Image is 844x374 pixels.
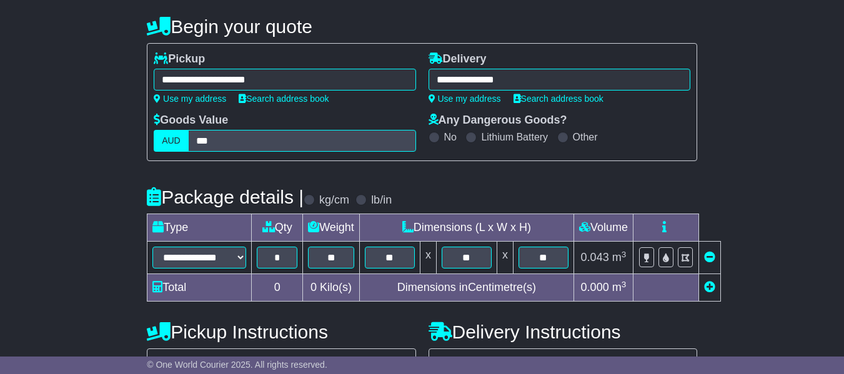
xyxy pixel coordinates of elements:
[497,242,513,274] td: x
[581,251,609,263] span: 0.043
[154,114,228,127] label: Goods Value
[303,214,360,242] td: Weight
[303,274,360,302] td: Kilo(s)
[154,52,205,66] label: Pickup
[704,281,715,293] a: Add new item
[429,94,501,104] a: Use my address
[612,251,627,263] span: m
[481,131,548,143] label: Lithium Battery
[154,94,226,104] a: Use my address
[359,214,573,242] td: Dimensions (L x W x H)
[154,130,189,152] label: AUD
[581,281,609,293] span: 0.000
[573,214,633,242] td: Volume
[444,131,457,143] label: No
[429,322,697,342] h4: Delivery Instructions
[429,52,487,66] label: Delivery
[704,251,715,263] a: Remove this item
[239,94,329,104] a: Search address book
[147,274,252,302] td: Total
[420,242,436,274] td: x
[514,94,603,104] a: Search address book
[252,214,303,242] td: Qty
[147,187,304,207] h4: Package details |
[310,281,317,293] span: 0
[573,131,598,143] label: Other
[147,16,697,37] h4: Begin your quote
[319,194,349,207] label: kg/cm
[147,360,327,370] span: © One World Courier 2025. All rights reserved.
[147,322,415,342] h4: Pickup Instructions
[429,114,567,127] label: Any Dangerous Goods?
[147,214,252,242] td: Type
[622,250,627,259] sup: 3
[622,280,627,289] sup: 3
[359,274,573,302] td: Dimensions in Centimetre(s)
[612,281,627,293] span: m
[252,274,303,302] td: 0
[371,194,392,207] label: lb/in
